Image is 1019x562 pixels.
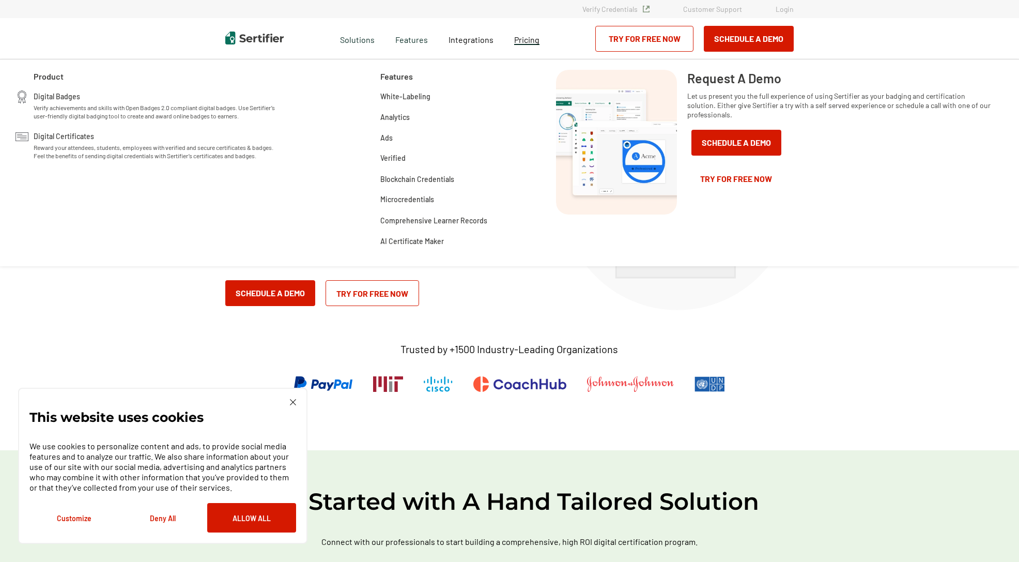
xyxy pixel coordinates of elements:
h2: Get Started with A Hand Tailored Solution [199,487,820,517]
span: Let us present you the full experience of using Sertifier as your badging and certification solut... [687,92,993,119]
span: Request A Demo [687,70,781,86]
img: UNDP [694,376,725,392]
p: We use cookies to personalize content and ads, to provide social media features and to analyze ou... [29,441,296,493]
img: Digital Certificates Icon [16,130,28,143]
span: Verified [380,152,406,164]
span: Product [34,70,64,83]
a: Blockchain Credentials [380,173,454,184]
button: Deny All [118,503,207,533]
button: Allow All [207,503,296,533]
img: Massachusetts Institute of Technology [373,376,403,392]
a: Verified [380,153,406,163]
span: Digital Certificates [34,130,94,141]
a: Pricing [514,32,539,45]
span: Pricing [514,35,539,44]
p: Trusted by +1500 Industry-Leading Organizations [400,343,618,356]
img: Cisco [424,376,453,392]
p: Connect with our professionals to start building a comprehensive, high ROI digital certification ... [292,535,727,548]
span: Microcredentials [380,193,434,205]
p: This website uses cookies [29,412,204,422]
span: Reward your attendees, students, employees with verified and secure certificates & badges. Feel t... [34,143,278,160]
button: Customize [29,503,118,533]
iframe: Chat Widget [967,512,1019,562]
span: Integrations [449,35,493,44]
button: Schedule a Demo [704,26,794,52]
img: Cookie Popup Close [290,399,296,405]
a: Microcredentials [380,194,434,204]
a: Try for Free Now [687,166,785,192]
button: Schedule a Demo [691,130,781,156]
a: Customer Support [683,5,742,13]
a: Try for Free Now [326,280,419,306]
a: White-Labeling [380,90,430,101]
span: Verify achievements and skills with Open Badges 2.0 compliant digital badges. Use Sertifier’s use... [34,103,278,120]
img: PayPal [294,376,352,392]
a: Analytics [380,111,410,121]
a: Try for Free Now [595,26,693,52]
a: Login [776,5,794,13]
img: Request A Demo [556,70,677,215]
a: Ads [380,132,393,142]
span: Digital Badges [34,90,80,101]
a: Comprehensive Learner Records [380,215,487,225]
img: Johnson & Johnson [587,376,674,392]
span: Solutions [340,32,375,45]
a: Digital BadgesVerify achievements and skills with Open Badges 2.0 compliant digital badges. Use S... [34,90,278,120]
a: Verify Credentials [582,5,650,13]
span: Features [395,32,428,45]
button: Schedule a Demo [225,280,315,306]
a: Digital CertificatesReward your attendees, students, employees with verified and secure certifica... [34,130,278,160]
img: Verified [643,6,650,12]
img: CoachHub [473,376,566,392]
span: Features [380,70,413,83]
img: Sertifier | Digital Credentialing Platform [225,32,284,44]
img: Digital Badges Icon [16,90,28,103]
a: AI Certificate Maker [380,235,444,246]
a: Integrations [449,32,493,45]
